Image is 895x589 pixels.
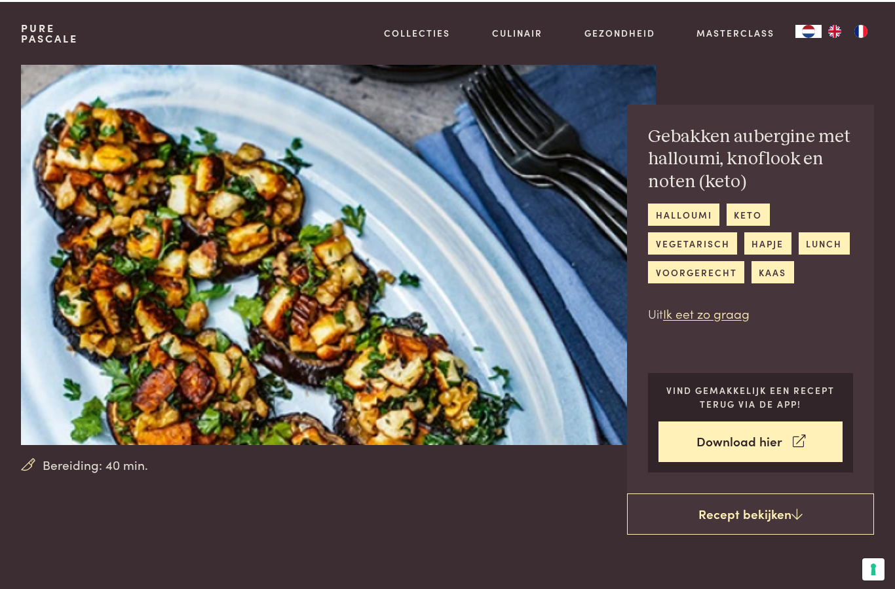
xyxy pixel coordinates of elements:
a: vegetarisch [648,230,737,252]
a: PurePascale [21,21,78,42]
div: Language [795,23,822,36]
a: Masterclass [696,24,774,38]
a: lunch [799,230,850,252]
a: Ik eet zo graag [663,302,750,320]
a: Recept bekijken [627,491,874,533]
a: Collecties [384,24,450,38]
img: Gebakken aubergine met halloumi, knoflook en noten (keto) [21,63,656,443]
h2: Gebakken aubergine met halloumi, knoflook en noten (keto) [648,124,853,192]
a: Culinair [492,24,543,38]
a: FR [848,23,874,36]
span: Bereiding: 40 min. [43,454,148,473]
a: voorgerecht [648,259,744,281]
a: keto [727,202,770,223]
a: NL [795,23,822,36]
a: hapje [744,230,791,252]
a: halloumi [648,202,719,223]
aside: Language selected: Nederlands [795,23,874,36]
a: Gezondheid [584,24,655,38]
a: kaas [752,259,794,281]
ul: Language list [822,23,874,36]
a: Download hier [658,419,843,461]
button: Uw voorkeuren voor toestemming voor trackingtechnologieën [862,556,885,579]
p: Vind gemakkelijk een recept terug via de app! [658,382,843,408]
p: Uit [648,302,853,321]
a: EN [822,23,848,36]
